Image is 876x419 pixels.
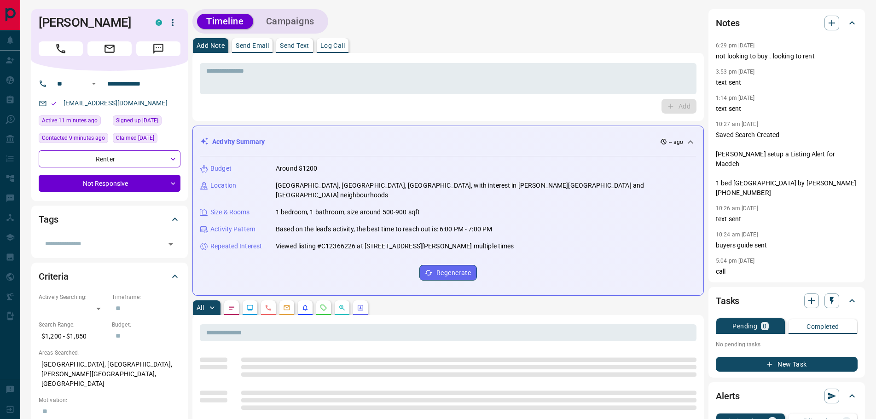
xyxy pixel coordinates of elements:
p: [GEOGRAPHIC_DATA], [GEOGRAPHIC_DATA], [PERSON_NAME][GEOGRAPHIC_DATA], [GEOGRAPHIC_DATA] [39,357,180,391]
p: 3:53 pm [DATE] [716,69,755,75]
p: Areas Searched: [39,349,180,357]
h2: Tasks [716,293,739,308]
p: 1 bedroom, 1 bathroom, size around 500-900 sqft [276,207,420,217]
button: Regenerate [419,265,477,281]
svg: Requests [320,304,327,311]
p: Send Text [280,42,309,49]
button: Campaigns [257,14,324,29]
p: Completed [806,323,839,330]
span: Contacted 9 minutes ago [42,133,105,143]
button: Timeline [197,14,253,29]
p: Around $1200 [276,164,318,173]
div: Not Responsive [39,175,180,192]
p: $1,200 - $1,850 [39,329,107,344]
svg: Email Valid [51,100,57,107]
span: Email [87,41,132,56]
h1: [PERSON_NAME] [39,15,142,30]
p: Activity Pattern [210,224,255,234]
p: 1:14 pm [DATE] [716,95,755,101]
div: Activity Summary-- ago [200,133,696,150]
p: -- ago [669,138,683,146]
p: No pending tasks [716,338,858,351]
h2: Notes [716,16,740,30]
p: text sent [716,214,858,224]
p: Location [210,181,236,190]
h2: Alerts [716,389,740,403]
p: Add Note [197,42,225,49]
p: Budget: [112,321,180,329]
p: Send Email [236,42,269,49]
svg: Calls [265,304,272,311]
p: 10:26 am [DATE] [716,205,758,212]
p: 6:29 pm [DATE] [716,42,755,49]
button: New Task [716,357,858,372]
p: buyers guide sent [716,241,858,250]
p: 10:27 am [DATE] [716,121,758,127]
svg: Opportunities [338,304,346,311]
div: Tags [39,208,180,230]
div: Tue Mar 11 2025 [113,133,180,146]
p: Saved Search Created [PERSON_NAME] setup a Listing Alert for Maedeh 1 bed [GEOGRAPHIC_DATA] by [P... [716,130,858,198]
p: 10:24 am [DATE] [716,231,758,238]
div: condos.ca [156,19,162,26]
h2: Tags [39,212,58,227]
p: Viewed listing #C12366226 at [STREET_ADDRESS][PERSON_NAME] multiple times [276,241,514,251]
p: Search Range: [39,321,107,329]
p: [GEOGRAPHIC_DATA], [GEOGRAPHIC_DATA], [GEOGRAPHIC_DATA], with interest in [PERSON_NAME][GEOGRAPHI... [276,181,696,200]
span: Signed up [DATE] [116,116,158,125]
svg: Notes [228,304,235,311]
p: Timeframe: [112,293,180,301]
div: Sat Sep 13 2025 [39,115,108,128]
div: Criteria [39,265,180,287]
p: text sent [716,104,858,114]
p: Size & Rooms [210,207,250,217]
a: [EMAIL_ADDRESS][DOMAIN_NAME] [64,99,168,107]
button: Open [88,78,99,89]
div: Alerts [716,385,858,407]
svg: Listing Alerts [302,304,309,311]
span: Call [39,41,83,56]
p: Budget [210,164,232,173]
span: Active 11 minutes ago [42,116,98,125]
p: not looking to buy . looking to rent [716,52,858,61]
h2: Criteria [39,269,69,284]
div: Renter [39,150,180,167]
span: Claimed [DATE] [116,133,154,143]
svg: Emails [283,304,290,311]
p: All [197,304,204,311]
div: Notes [716,12,858,34]
p: Actively Searching: [39,293,107,301]
svg: Lead Browsing Activity [246,304,254,311]
div: Sat Sep 13 2025 [39,133,108,146]
div: Tasks [716,290,858,312]
span: Message [136,41,180,56]
p: 0 [763,323,766,329]
p: Repeated Interest [210,241,262,251]
p: text sent [716,78,858,87]
p: Motivation: [39,396,180,404]
p: call [716,267,858,276]
div: Sun Aug 11 2024 [113,115,180,128]
p: Log Call [320,42,345,49]
svg: Agent Actions [357,304,364,311]
p: 5:04 pm [DATE] [716,258,755,264]
p: Activity Summary [212,137,265,147]
p: Pending [732,323,757,329]
p: Based on the lead's activity, the best time to reach out is: 6:00 PM - 7:00 PM [276,224,492,234]
button: Open [164,238,177,251]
